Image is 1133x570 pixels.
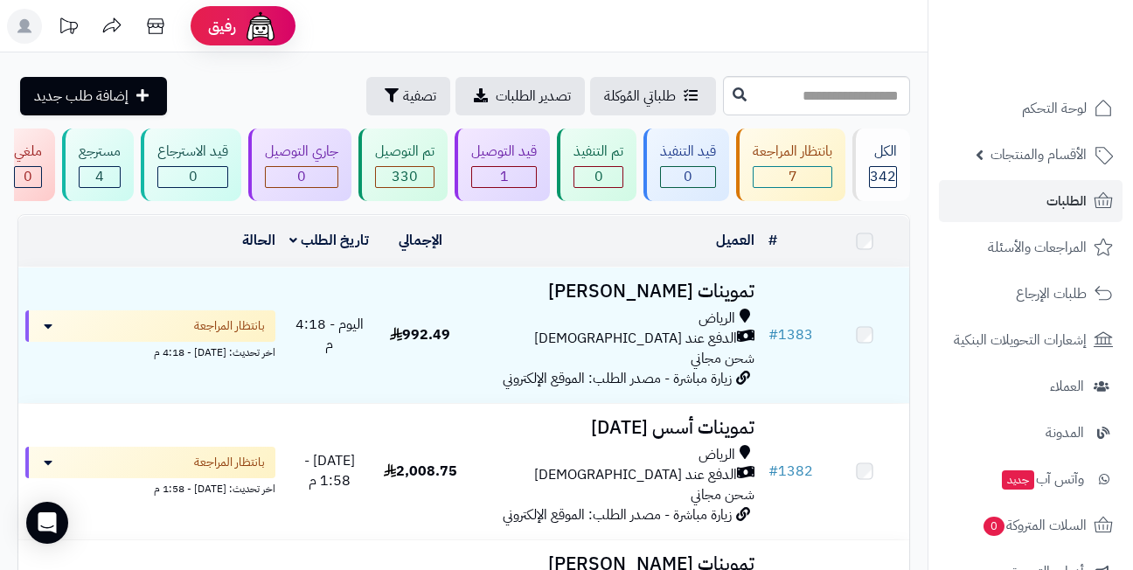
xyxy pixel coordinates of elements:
div: الكل [869,142,897,162]
span: بانتظار المراجعة [194,317,265,335]
div: 1 [472,167,536,187]
h3: تموينات [PERSON_NAME] [472,282,754,302]
span: الأقسام والمنتجات [991,142,1087,167]
span: 2,008.75 [384,461,457,482]
div: 0 [158,167,227,187]
a: طلبات الإرجاع [939,273,1123,315]
div: مسترجع [79,142,121,162]
span: المراجعات والأسئلة [988,235,1087,260]
a: المدونة [939,412,1123,454]
a: الحالة [242,230,275,251]
a: تصدير الطلبات [455,77,585,115]
span: 0 [684,166,692,187]
span: إشعارات التحويلات البنكية [954,328,1087,352]
span: 330 [392,166,418,187]
a: المراجعات والأسئلة [939,226,1123,268]
span: بانتظار المراجعة [194,454,265,471]
div: 7 [754,167,831,187]
a: طلباتي المُوكلة [590,77,716,115]
span: شحن مجاني [691,348,754,369]
a: العميل [716,230,754,251]
span: لوحة التحكم [1022,96,1087,121]
div: Open Intercom Messenger [26,502,68,544]
a: السلات المتروكة0 [939,504,1123,546]
a: قيد الاسترجاع 0 [137,129,245,201]
a: وآتس آبجديد [939,458,1123,500]
span: # [768,461,778,482]
span: الرياض [699,309,735,329]
span: الدفع عند [DEMOGRAPHIC_DATA] [534,329,737,349]
span: شحن مجاني [691,484,754,505]
span: 4 [95,166,104,187]
a: بانتظار المراجعة 7 [733,129,849,201]
div: بانتظار المراجعة [753,142,832,162]
span: تصدير الطلبات [496,86,571,107]
span: تصفية [403,86,436,107]
a: # [768,230,777,251]
span: إضافة طلب جديد [34,86,129,107]
span: # [768,324,778,345]
a: #1382 [768,461,813,482]
a: تحديثات المنصة [46,9,90,48]
span: وآتس آب [1000,467,1084,491]
span: 0 [297,166,306,187]
a: الطلبات [939,180,1123,222]
div: 0 [574,167,622,187]
div: 4 [80,167,120,187]
span: 992.49 [390,324,450,345]
span: [DATE] - 1:58 م [304,450,355,491]
span: 0 [189,166,198,187]
a: إضافة طلب جديد [20,77,167,115]
a: #1383 [768,324,813,345]
span: 0 [984,517,1004,536]
span: 1 [500,166,509,187]
a: تم التوصيل 330 [355,129,451,201]
span: 7 [789,166,797,187]
a: قيد التنفيذ 0 [640,129,733,201]
a: الإجمالي [399,230,442,251]
a: إشعارات التحويلات البنكية [939,319,1123,361]
div: جاري التوصيل [265,142,338,162]
div: 0 [661,167,715,187]
h3: تموينات أسس [DATE] [472,418,754,438]
div: قيد التنفيذ [660,142,716,162]
span: 0 [24,166,32,187]
span: الرياض [699,445,735,465]
span: الدفع عند [DEMOGRAPHIC_DATA] [534,465,737,485]
span: طلبات الإرجاع [1016,282,1087,306]
span: 0 [594,166,603,187]
span: الطلبات [1046,189,1087,213]
div: تم التنفيذ [573,142,623,162]
a: تاريخ الطلب [289,230,369,251]
div: 0 [266,167,337,187]
span: زيارة مباشرة - مصدر الطلب: الموقع الإلكتروني [503,504,732,525]
a: قيد التوصيل 1 [451,129,553,201]
a: الكل342 [849,129,914,201]
a: لوحة التحكم [939,87,1123,129]
a: مسترجع 4 [59,129,137,201]
div: اخر تحديث: [DATE] - 4:18 م [25,342,275,360]
img: ai-face.png [243,9,278,44]
div: قيد التوصيل [471,142,537,162]
div: تم التوصيل [375,142,434,162]
div: اخر تحديث: [DATE] - 1:58 م [25,478,275,497]
div: قيد الاسترجاع [157,142,228,162]
span: العملاء [1050,374,1084,399]
span: المدونة [1046,421,1084,445]
a: العملاء [939,365,1123,407]
div: 330 [376,167,434,187]
a: تم التنفيذ 0 [553,129,640,201]
span: رفيق [208,16,236,37]
span: السلات المتروكة [982,513,1087,538]
span: طلباتي المُوكلة [604,86,676,107]
div: ملغي [14,142,42,162]
span: 342 [870,166,896,187]
span: زيارة مباشرة - مصدر الطلب: الموقع الإلكتروني [503,368,732,389]
button: تصفية [366,77,450,115]
a: جاري التوصيل 0 [245,129,355,201]
span: اليوم - 4:18 م [295,314,364,355]
div: 0 [15,167,41,187]
span: جديد [1002,470,1034,490]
